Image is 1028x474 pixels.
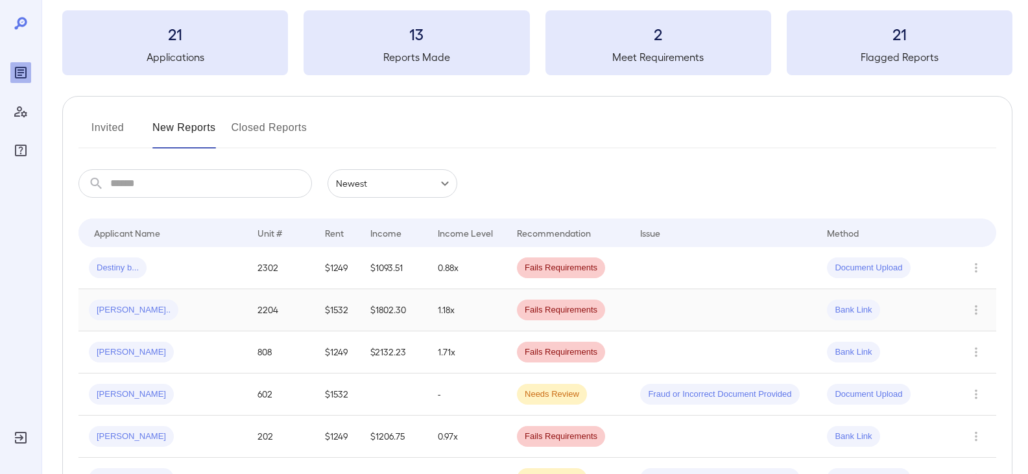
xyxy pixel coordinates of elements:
[247,247,315,289] td: 2302
[787,49,1012,65] h5: Flagged Reports
[360,289,427,331] td: $1802.30
[517,225,591,241] div: Recommendation
[315,289,361,331] td: $1532
[328,169,457,198] div: Newest
[247,373,315,416] td: 602
[966,257,986,278] button: Row Actions
[640,225,661,241] div: Issue
[247,289,315,331] td: 2204
[89,304,178,316] span: [PERSON_NAME]..
[89,431,174,443] span: [PERSON_NAME]
[370,225,401,241] div: Income
[545,23,771,44] h3: 2
[827,346,879,359] span: Bank Link
[247,416,315,458] td: 202
[360,247,427,289] td: $1093.51
[827,225,859,241] div: Method
[257,225,282,241] div: Unit #
[545,49,771,65] h5: Meet Requirements
[89,262,147,274] span: Destiny b...
[62,10,1012,75] summary: 21Applications13Reports Made2Meet Requirements21Flagged Reports
[232,117,307,148] button: Closed Reports
[315,416,361,458] td: $1249
[966,426,986,447] button: Row Actions
[10,427,31,448] div: Log Out
[247,331,315,373] td: 808
[517,304,605,316] span: Fails Requirements
[304,23,529,44] h3: 13
[360,416,427,458] td: $1206.75
[62,23,288,44] h3: 21
[315,247,361,289] td: $1249
[78,117,137,148] button: Invited
[827,262,910,274] span: Document Upload
[94,225,160,241] div: Applicant Name
[966,300,986,320] button: Row Actions
[827,431,879,443] span: Bank Link
[62,49,288,65] h5: Applications
[360,331,427,373] td: $2132.23
[315,373,361,416] td: $1532
[427,416,507,458] td: 0.97x
[827,304,879,316] span: Bank Link
[966,384,986,405] button: Row Actions
[517,431,605,443] span: Fails Requirements
[787,23,1012,44] h3: 21
[966,342,986,362] button: Row Actions
[10,101,31,122] div: Manage Users
[10,62,31,83] div: Reports
[89,346,174,359] span: [PERSON_NAME]
[304,49,529,65] h5: Reports Made
[427,331,507,373] td: 1.71x
[827,388,910,401] span: Document Upload
[517,262,605,274] span: Fails Requirements
[640,388,799,401] span: Fraud or Incorrect Document Provided
[315,331,361,373] td: $1249
[427,373,507,416] td: -
[427,289,507,331] td: 1.18x
[427,247,507,289] td: 0.88x
[89,388,174,401] span: [PERSON_NAME]
[152,117,216,148] button: New Reports
[517,388,587,401] span: Needs Review
[325,225,346,241] div: Rent
[517,346,605,359] span: Fails Requirements
[10,140,31,161] div: FAQ
[438,225,493,241] div: Income Level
